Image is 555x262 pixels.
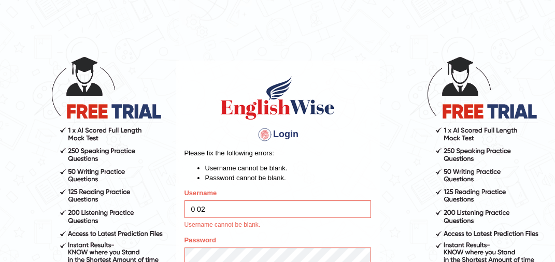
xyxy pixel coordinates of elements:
label: Password [184,235,216,245]
p: Username cannot be blank. [184,221,371,230]
h4: Login [184,126,371,143]
li: Password cannot be blank. [205,173,371,183]
img: Logo of English Wise sign in for intelligent practice with AI [219,75,337,121]
li: Username cannot be blank. [205,163,371,173]
p: Please fix the following errors: [184,148,371,158]
label: Username [184,188,217,198]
